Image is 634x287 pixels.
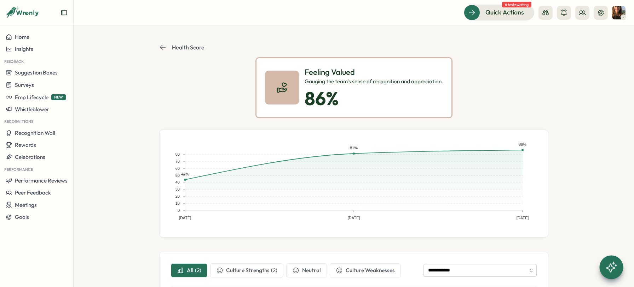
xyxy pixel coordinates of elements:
[485,8,524,17] span: Quick Actions
[175,187,180,191] text: 30
[305,67,443,78] p: Feeling Valued
[15,34,29,40] span: Home
[15,46,33,52] span: Insights
[175,159,180,163] text: 70
[60,9,68,16] button: Expand sidebar
[15,82,34,88] span: Surveys
[175,173,180,178] text: 50
[15,177,68,184] span: Performance Reviews
[15,154,45,160] span: Celebrations
[15,69,58,76] span: Suggestion Boxes
[179,216,191,220] text: [DATE]
[302,267,321,274] span: Neutral
[15,189,51,196] span: Peer Feedback
[15,142,36,148] span: Rewards
[15,130,55,136] span: Recognition Wall
[502,2,531,7] span: 6 tasks waiting
[210,263,283,277] button: Culture Strengths(2)
[612,6,626,19] img: Sarah Robens
[286,263,327,277] button: Neutral
[305,88,443,109] p: 86 %
[464,5,534,20] button: Quick Actions
[15,106,49,113] span: Whistleblower
[178,208,180,213] text: 0
[172,44,204,50] p: Health Score
[187,267,194,274] span: All
[226,267,270,274] span: Culture Strengths
[15,214,29,220] span: Goals
[346,267,395,274] span: Culture Weaknesses
[175,166,180,171] text: 60
[330,263,401,277] button: Culture Weaknesses
[15,94,48,101] span: Emp Lifecycle
[175,180,180,184] text: 40
[15,202,37,208] span: Meetings
[175,194,180,198] text: 20
[175,201,180,205] text: 10
[271,267,277,274] div: ( 2 )
[517,216,529,220] text: [DATE]
[348,216,360,220] text: [DATE]
[159,44,204,51] button: Health Score
[195,267,201,274] div: ( 2 )
[51,94,66,100] span: NEW
[305,78,443,85] div: Gauging the team's sense of recognition and appreciation.
[171,263,207,277] button: All(2)
[175,152,180,156] text: 80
